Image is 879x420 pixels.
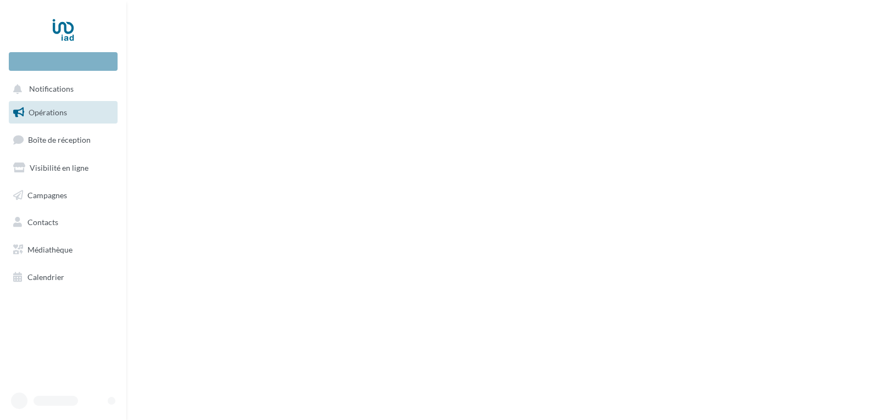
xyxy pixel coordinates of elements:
[29,108,67,117] span: Opérations
[9,52,118,71] div: Nouvelle campagne
[7,211,120,234] a: Contacts
[29,85,74,94] span: Notifications
[7,184,120,207] a: Campagnes
[27,245,73,254] span: Médiathèque
[27,190,67,199] span: Campagnes
[7,128,120,152] a: Boîte de réception
[7,266,120,289] a: Calendrier
[28,135,91,144] span: Boîte de réception
[30,163,88,172] span: Visibilité en ligne
[7,156,120,180] a: Visibilité en ligne
[27,217,58,227] span: Contacts
[27,272,64,282] span: Calendrier
[7,238,120,261] a: Médiathèque
[7,101,120,124] a: Opérations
